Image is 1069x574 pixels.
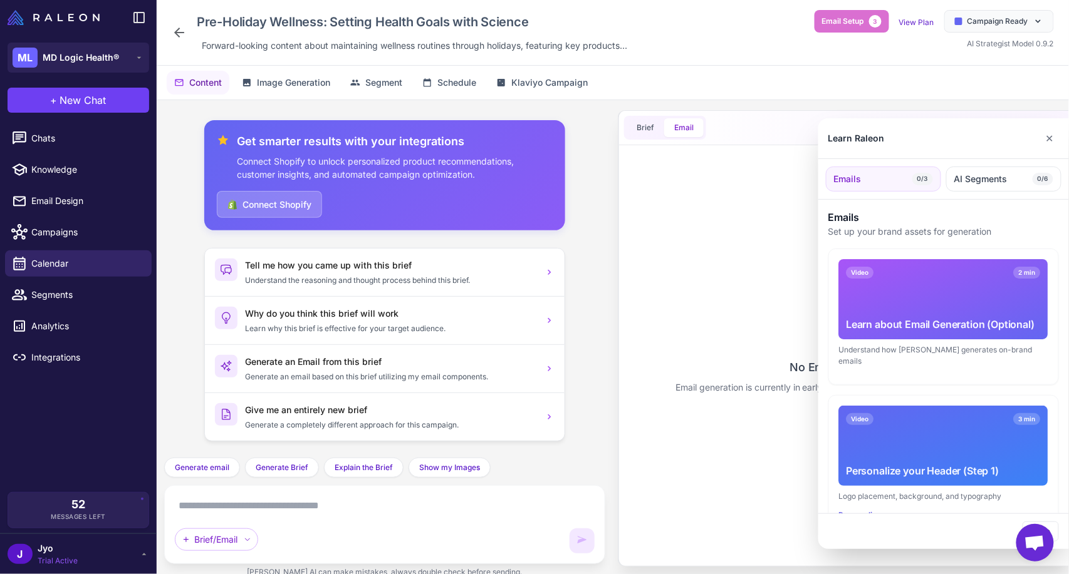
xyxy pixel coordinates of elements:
button: Personalize [839,510,882,521]
span: 0/6 [1033,173,1053,185]
div: Understand how [PERSON_NAME] generates on-brand emails [839,344,1048,367]
span: Video [847,267,874,279]
span: Emails [834,172,862,186]
button: Close [1041,126,1059,151]
span: 3 min [1014,413,1041,425]
p: Set up your brand assets for generation [828,225,1059,238]
div: Personalize your Header (Step 1) [847,463,1041,478]
span: 2 min [1014,267,1041,279]
button: Close [1023,521,1059,541]
span: 0/3 [912,173,933,185]
button: AI Segments0/6 [946,167,1061,192]
h3: Emails [828,210,1059,225]
div: Open chat [1016,524,1054,561]
div: Logo placement, background, and typography [839,491,1048,502]
div: Learn about Email Generation (Optional) [847,317,1041,332]
span: AI Segments [954,172,1008,186]
span: Video [847,413,874,425]
div: Learn Raleon [828,131,885,145]
button: Emails0/3 [826,167,941,192]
